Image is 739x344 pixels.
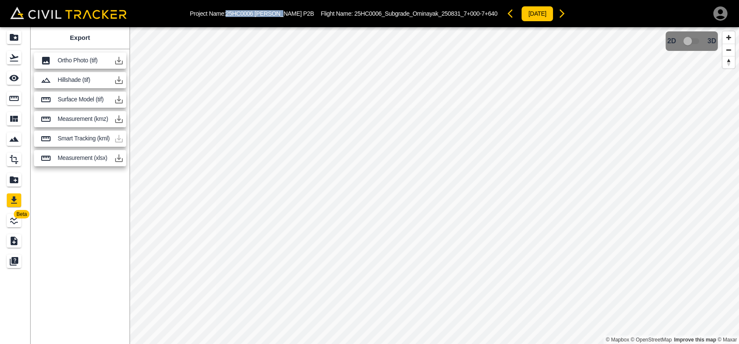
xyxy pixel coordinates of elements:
img: Civil Tracker [10,7,127,19]
button: Reset bearing to north [722,56,735,68]
a: OpenStreetMap [631,337,672,343]
canvas: Map [130,27,739,344]
p: Flight Name: [321,10,497,17]
button: Zoom in [722,31,735,44]
span: 3D [708,37,716,45]
a: Mapbox [606,337,629,343]
button: Zoom out [722,44,735,56]
span: 3D model not uploaded yet [680,33,704,49]
p: Project Name: 25HC0006 [PERSON_NAME] P2B [190,10,314,17]
a: Map feedback [674,337,716,343]
a: Maxar [717,337,737,343]
span: 25HC0006_Subgrade_Ominayak_250831_7+000-7+640 [354,10,497,17]
span: 2D [667,37,676,45]
button: [DATE] [521,6,553,22]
